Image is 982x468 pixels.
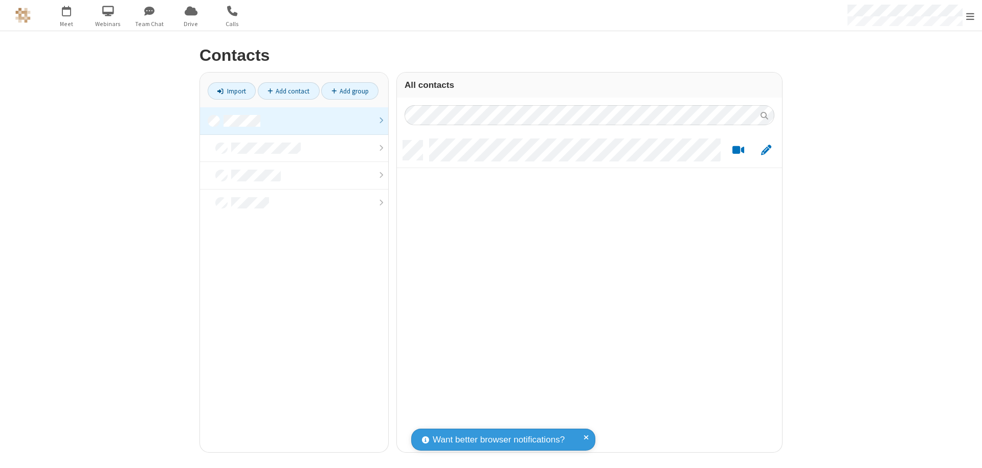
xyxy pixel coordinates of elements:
span: Calls [213,19,252,29]
span: Meet [48,19,86,29]
span: Want better browser notifications? [433,433,565,447]
span: Webinars [89,19,127,29]
span: Team Chat [130,19,169,29]
button: Edit [756,144,776,157]
div: grid [397,133,782,452]
img: QA Selenium DO NOT DELETE OR CHANGE [15,8,31,23]
a: Import [208,82,256,100]
h3: All contacts [405,80,774,90]
button: Start a video meeting [728,144,748,157]
a: Add contact [258,82,320,100]
span: Drive [172,19,210,29]
a: Add group [321,82,378,100]
h2: Contacts [199,46,783,64]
